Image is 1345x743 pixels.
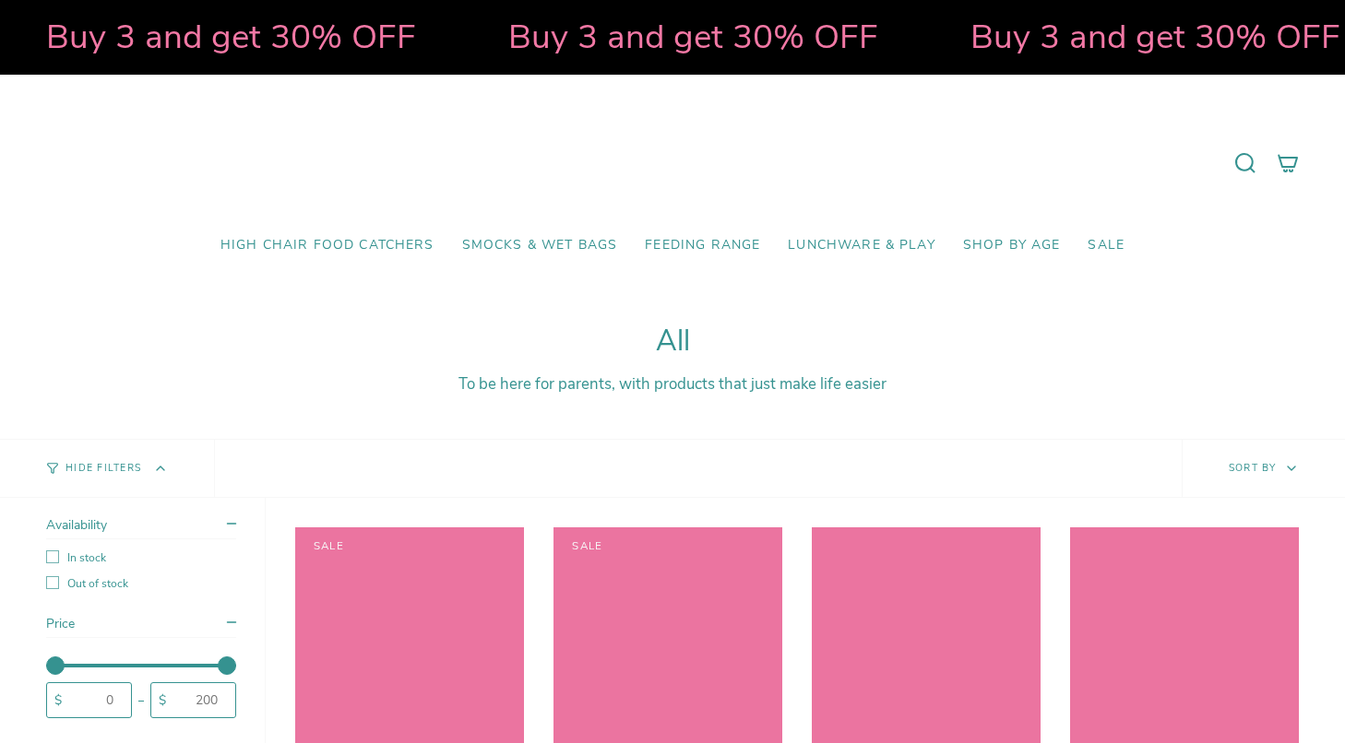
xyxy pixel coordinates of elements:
label: Out of stock [46,576,236,591]
span: Lunchware & Play [788,238,934,254]
span: Price [46,615,75,632]
a: Mumma’s Little Helpers [514,102,832,224]
label: In stock [46,550,236,565]
strong: Buy 3 and get 30% OFF [43,14,413,60]
span: Hide Filters [65,464,141,474]
strong: Buy 3 and get 30% OFF [506,14,875,60]
span: Sort by [1229,461,1277,475]
span: Availability [46,516,107,534]
a: Smocks & Wet Bags [448,224,632,267]
span: Smocks & Wet Bags [462,238,618,254]
summary: Availability [46,516,236,539]
input: 0 [66,690,131,710]
span: To be here for parents, with products that just make life easier [458,373,887,395]
a: Shop by Age [949,224,1075,267]
span: SALE [1088,238,1125,254]
a: Feeding Range [631,224,774,267]
span: Sale [300,532,359,560]
div: - [132,696,150,705]
a: High Chair Food Catchers [207,224,448,267]
a: SALE [1074,224,1138,267]
strong: Buy 3 and get 30% OFF [968,14,1338,60]
span: $ [159,691,166,709]
span: Shop by Age [963,238,1061,254]
a: Lunchware & Play [774,224,948,267]
span: $ [54,691,62,709]
button: Sort by [1182,440,1345,497]
h1: All [46,324,1299,359]
input: 200 [171,690,235,710]
span: High Chair Food Catchers [220,238,434,254]
summary: Price [46,615,236,638]
span: Sale [558,532,617,560]
span: Feeding Range [645,238,760,254]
